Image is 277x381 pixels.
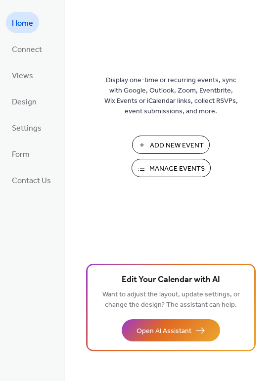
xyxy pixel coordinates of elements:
a: Views [6,64,39,86]
span: Design [12,95,37,110]
span: Views [12,68,33,84]
a: Home [6,12,39,33]
a: Design [6,91,43,112]
a: Connect [6,38,48,59]
span: Add New Event [150,141,204,151]
button: Open AI Assistant [122,319,220,341]
span: Form [12,147,30,162]
span: Open AI Assistant [137,326,191,336]
span: Edit Your Calendar with AI [122,273,220,287]
span: Connect [12,42,42,57]
span: Home [12,16,33,31]
a: Form [6,143,36,164]
span: Display one-time or recurring events, sync with Google, Outlook, Zoom, Eventbrite, Wix Events or ... [104,75,238,117]
button: Manage Events [132,159,211,177]
button: Add New Event [132,136,210,154]
span: Contact Us [12,173,51,189]
span: Want to adjust the layout, update settings, or change the design? The assistant can help. [102,288,240,312]
span: Settings [12,121,42,136]
a: Settings [6,117,47,138]
a: Contact Us [6,169,57,190]
span: Manage Events [149,164,205,174]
